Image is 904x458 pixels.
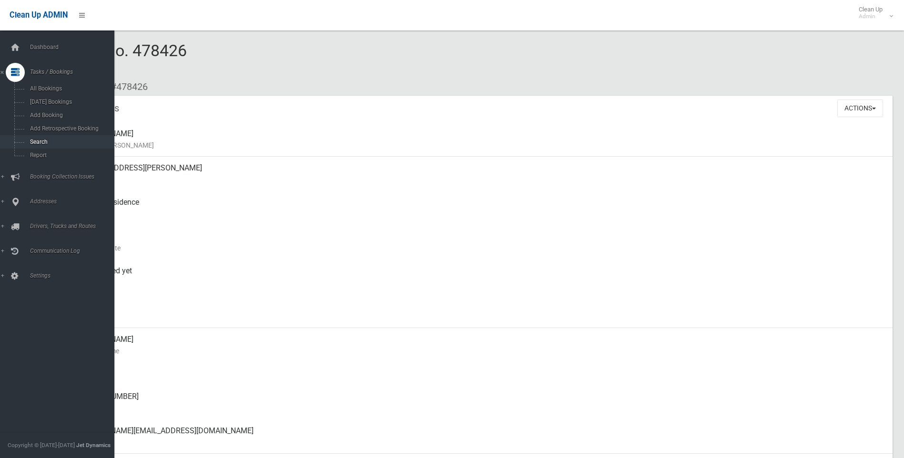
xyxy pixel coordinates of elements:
[837,100,883,117] button: Actions
[76,174,885,185] small: Address
[76,402,885,414] small: Landline
[104,78,148,96] li: #478426
[8,442,75,448] span: Copyright © [DATE]-[DATE]
[76,157,885,191] div: [STREET_ADDRESS][PERSON_NAME]
[76,419,885,454] div: [PERSON_NAME][EMAIL_ADDRESS][DOMAIN_NAME]
[27,223,122,229] span: Drivers, Trucks and Routes
[42,41,187,78] span: Booking No. 478426
[10,10,68,20] span: Clean Up ADMIN
[76,225,885,259] div: [DATE]
[76,442,111,448] strong: Jet Dynamics
[76,385,885,419] div: [PHONE_NUMBER]
[27,99,113,105] span: [DATE] Bookings
[76,122,885,157] div: [PERSON_NAME]
[76,259,885,294] div: Not collected yet
[42,419,893,454] a: [PERSON_NAME][EMAIL_ADDRESS][DOMAIN_NAME]Email
[76,311,885,322] small: Zone
[27,112,113,119] span: Add Booking
[27,173,122,180] span: Booking Collection Issues
[76,345,885,357] small: Contact Name
[27,272,122,279] span: Settings
[76,328,885,362] div: [PERSON_NAME]
[27,198,122,205] span: Addresses
[27,85,113,92] span: All Bookings
[76,277,885,288] small: Collected At
[76,208,885,219] small: Pickup Point
[76,242,885,254] small: Collection Date
[76,437,885,448] small: Email
[27,152,113,159] span: Report
[27,125,113,132] span: Add Retrospective Booking
[27,44,122,50] span: Dashboard
[27,69,122,75] span: Tasks / Bookings
[76,294,885,328] div: [DATE]
[27,248,122,254] span: Communication Log
[854,6,892,20] span: Clean Up
[76,191,885,225] div: Front of Residence
[859,13,883,20] small: Admin
[76,139,885,151] small: Name of [PERSON_NAME]
[27,139,113,145] span: Search
[76,368,885,379] small: Mobile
